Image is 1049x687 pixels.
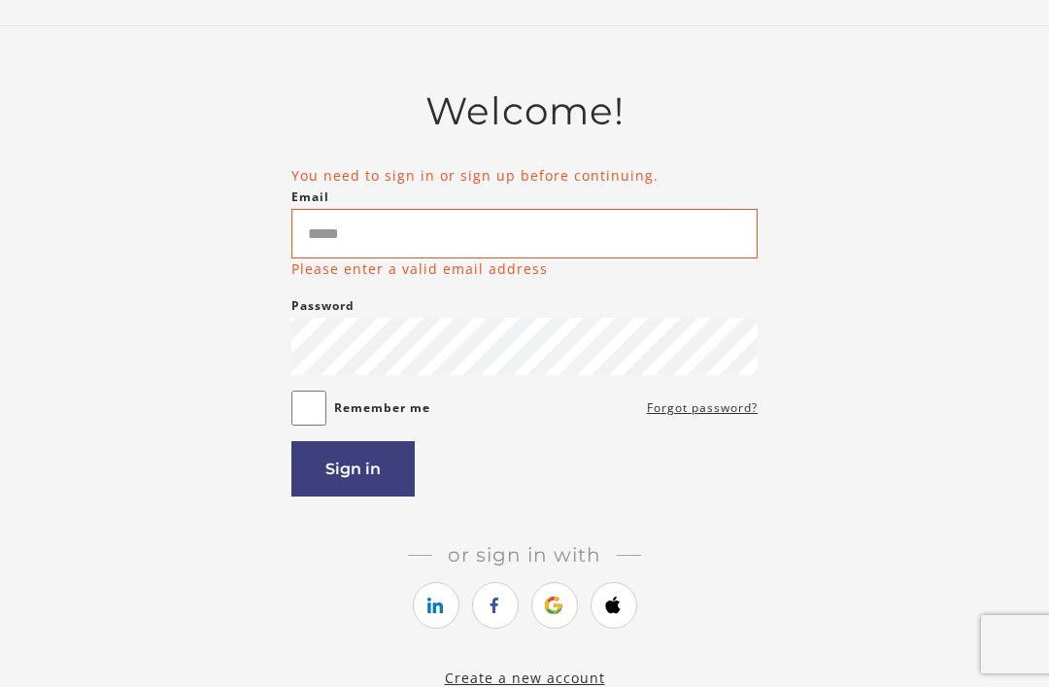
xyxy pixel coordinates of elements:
[531,582,578,629] a: https://courses.thinkific.com/users/auth/google?ss%5Breferral%5D=&ss%5Buser_return_to%5D=%2Fcours...
[291,294,355,318] label: Password
[647,396,758,420] a: Forgot password?
[291,88,758,134] h2: Welcome!
[291,165,758,186] li: You need to sign in or sign up before continuing.
[291,258,548,279] p: Please enter a valid email address
[472,582,519,629] a: https://courses.thinkific.com/users/auth/facebook?ss%5Breferral%5D=&ss%5Buser_return_to%5D=%2Fcou...
[413,582,459,629] a: https://courses.thinkific.com/users/auth/linkedin?ss%5Breferral%5D=&ss%5Buser_return_to%5D=%2Fcou...
[334,396,430,420] label: Remember me
[291,186,329,209] label: Email
[445,669,605,687] a: Create a new account
[291,441,415,497] button: Sign in
[591,582,637,629] a: https://courses.thinkific.com/users/auth/apple?ss%5Breferral%5D=&ss%5Buser_return_to%5D=%2Fcourse...
[432,543,617,567] span: Or sign in with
